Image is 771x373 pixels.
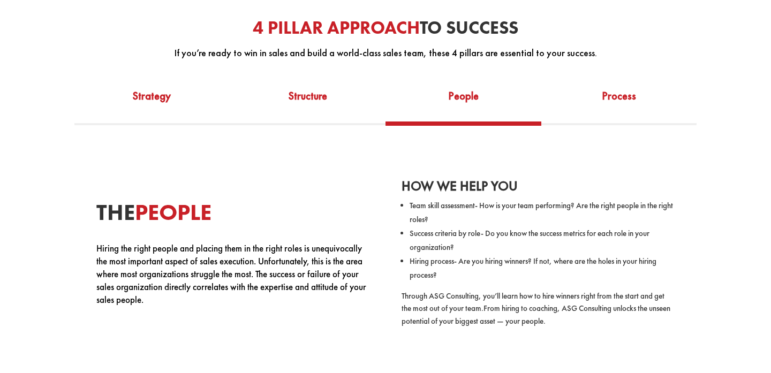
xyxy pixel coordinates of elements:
[385,85,541,121] a: People
[410,228,649,253] span: Success criteria by role- Do you know the success metrics for each role in your organization?
[402,291,664,314] span: Through ASG Consulting, you’ll learn how to hire winners right from the start and get the most ou...
[410,256,656,280] span: Hiring process- Are you hiring winners? If not, where are the holes in your hiring process?
[74,85,230,121] a: Strategy
[175,47,597,59] span: If you’re ready to win in sales and build a world-class sales team, these 4 pillars are essential...
[96,201,369,230] h3: The
[253,16,420,39] span: 4 Pillar Approach
[230,85,385,121] a: Structure
[96,242,366,305] span: Hiring the right people and placing them in the right roles is unequivocally the most important a...
[402,179,675,199] h4: How We Help You
[402,303,670,326] span: From hiring to coaching, ASG Consulting unlocks the unseen potential of your biggest asset — your...
[96,19,675,42] h2: To Success
[541,85,697,121] a: Process
[135,197,211,227] span: People
[410,200,673,225] span: Team skill assessment- How is your team performing? Are the right people in the right roles?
